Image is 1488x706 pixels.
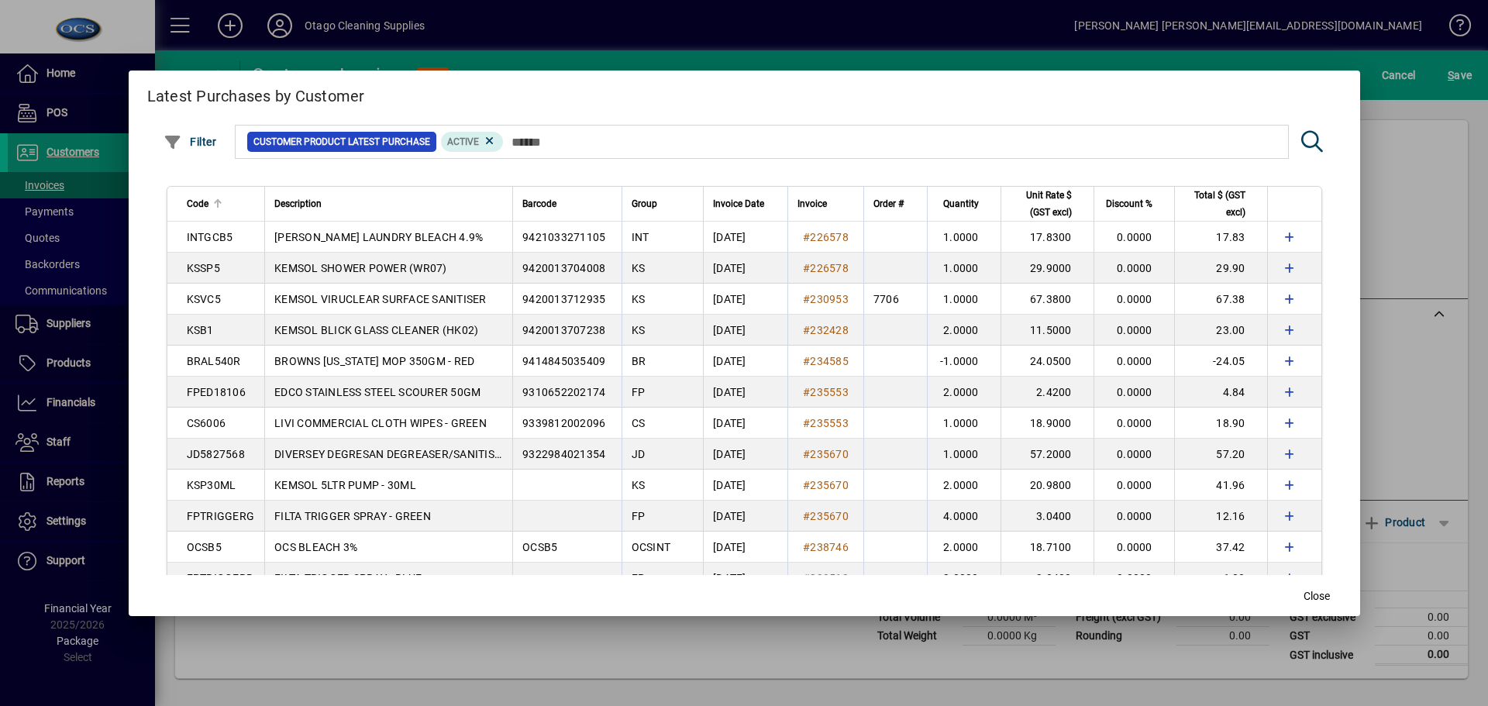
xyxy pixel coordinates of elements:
button: Filter [160,128,221,156]
span: # [803,541,810,553]
span: Order # [873,195,904,212]
span: OCSB5 [522,541,557,553]
span: KSB1 [187,324,214,336]
td: 41.96 [1174,470,1267,501]
div: Order # [873,195,918,212]
span: # [803,355,810,367]
td: 0.0000 [1094,563,1174,594]
td: 1.0000 [927,253,1001,284]
td: 67.3800 [1001,284,1094,315]
td: -1.0000 [927,346,1001,377]
span: # [803,231,810,243]
td: [DATE] [703,377,787,408]
span: 226578 [810,262,849,274]
span: KEMSOL BLICK GLASS CLEANER (HK02) [274,324,478,336]
span: # [803,479,810,491]
td: 3.0400 [1001,501,1094,532]
span: # [803,572,810,584]
td: 17.8300 [1001,222,1094,253]
div: Quantity [937,195,993,212]
span: # [803,262,810,274]
span: BRAL540R [187,355,241,367]
span: KS [632,293,646,305]
span: KEMSOL 5LTR PUMP - 30ML [274,479,416,491]
td: 0.0000 [1094,346,1174,377]
span: BR [632,355,646,367]
a: #235553 [797,415,854,432]
td: 2.0000 [927,532,1001,563]
td: 1.0000 [927,439,1001,470]
div: Code [187,195,256,212]
td: [DATE] [703,439,787,470]
td: 0.0000 [1094,532,1174,563]
td: 0.0000 [1094,501,1174,532]
td: 57.20 [1174,439,1267,470]
span: DIVERSEY DEGRESAN DEGREASER/SANITISER [274,448,508,460]
span: Invoice [797,195,827,212]
span: [PERSON_NAME] LAUNDRY BLEACH 4.9% [274,231,483,243]
span: 234585 [810,355,849,367]
span: FPTRIGGERG [187,510,255,522]
h2: Latest Purchases by Customer [129,71,1360,115]
td: [DATE] [703,284,787,315]
span: KEMSOL SHOWER POWER (WR07) [274,262,447,274]
td: 20.9800 [1001,470,1094,501]
td: 0.0000 [1094,408,1174,439]
span: Close [1304,588,1330,604]
td: [DATE] [703,346,787,377]
td: 1.0000 [927,408,1001,439]
span: 235670 [810,448,849,460]
span: Discount % [1106,195,1152,212]
span: CS6006 [187,417,226,429]
span: 239513 [810,572,849,584]
span: FPED18106 [187,386,246,398]
td: 18.7100 [1001,532,1094,563]
td: -24.05 [1174,346,1267,377]
span: 226578 [810,231,849,243]
span: 238746 [810,541,849,553]
span: 235670 [810,510,849,522]
td: 0.0000 [1094,439,1174,470]
span: FILTA TRIGGER SPRAY - BLUE [274,572,422,584]
span: 9339812002096 [522,417,605,429]
td: 1.0000 [927,284,1001,315]
a: #226578 [797,229,854,246]
td: 24.0500 [1001,346,1094,377]
td: [DATE] [703,408,787,439]
span: OCSB5 [187,541,222,553]
td: 6.08 [1174,563,1267,594]
span: 232428 [810,324,849,336]
span: Code [187,195,208,212]
a: #239513 [797,570,854,587]
span: INT [632,231,649,243]
div: Description [274,195,503,212]
td: 29.9000 [1001,253,1094,284]
span: Filter [164,136,217,148]
span: 9322984021354 [522,448,605,460]
td: [DATE] [703,470,787,501]
span: 235553 [810,417,849,429]
span: 9310652202174 [522,386,605,398]
td: 17.83 [1174,222,1267,253]
span: # [803,417,810,429]
span: JD [632,448,646,460]
span: 235553 [810,386,849,398]
td: 57.2000 [1001,439,1094,470]
div: Total $ (GST excl) [1184,187,1259,221]
a: #238746 [797,539,854,556]
span: FP [632,572,646,584]
span: EDCO STAINLESS STEEL SCOURER 50GM [274,386,480,398]
span: OCS BLEACH 3% [274,541,357,553]
span: KEMSOL VIRUCLEAR SURFACE SANITISER [274,293,487,305]
td: [DATE] [703,315,787,346]
span: Description [274,195,322,212]
td: 1.0000 [927,222,1001,253]
td: 2.0000 [927,470,1001,501]
div: Invoice [797,195,854,212]
span: Group [632,195,657,212]
span: Quantity [943,195,979,212]
td: [DATE] [703,501,787,532]
td: [DATE] [703,253,787,284]
a: #235670 [797,508,854,525]
td: 2.0000 [927,563,1001,594]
